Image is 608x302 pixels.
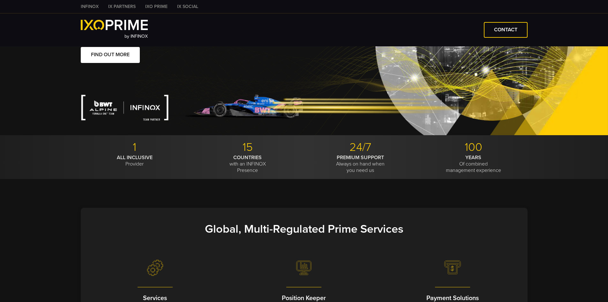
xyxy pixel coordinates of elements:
p: Provider [81,154,189,167]
strong: Position Keeper [282,294,326,302]
strong: PREMIUM SUPPORT [337,154,384,161]
p: 1 [81,140,189,154]
p: Of combined management experience [419,154,528,174]
p: 24/7 [306,140,415,154]
a: IXO PRIME [140,3,172,10]
strong: YEARS [465,154,481,161]
a: IX SOCIAL [172,3,203,10]
a: FIND OUT MORE [81,47,140,63]
strong: ALL INCLUSIVE [117,154,153,161]
strong: Payment Solutions [426,294,479,302]
a: CONTACT [484,22,528,38]
p: 15 [193,140,302,154]
strong: COUNTRIES [233,154,262,161]
p: with an INFINOX Presence [193,154,302,174]
span: by INFINOX [124,34,148,39]
strong: Global, Multi-Regulated Prime Services [205,222,403,236]
a: by INFINOX [81,20,148,40]
p: 100 [419,140,528,154]
a: IX PARTNERS [103,3,140,10]
strong: Services [143,294,167,302]
a: INFINOX [76,3,103,10]
p: Always on hand when you need us [306,154,415,174]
